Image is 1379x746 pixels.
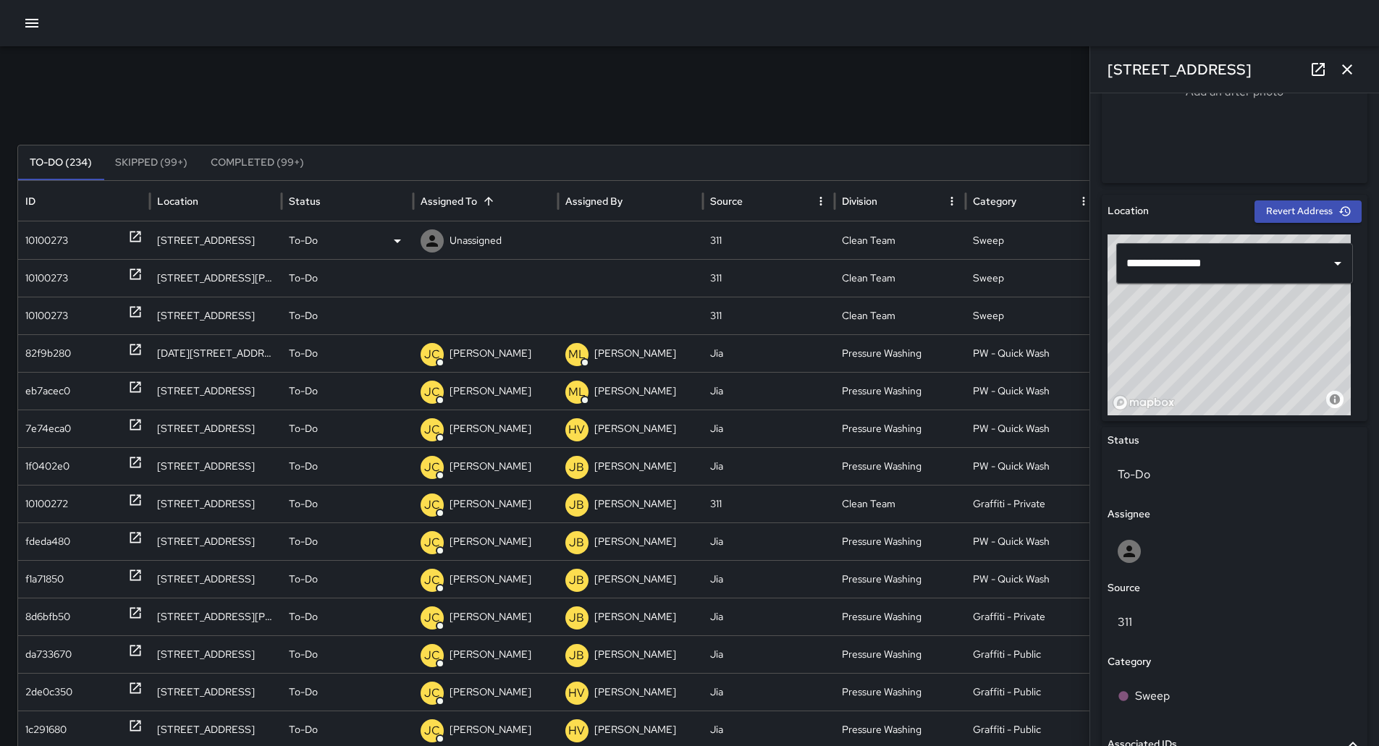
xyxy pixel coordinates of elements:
p: [PERSON_NAME] [594,335,676,372]
div: 508 Natoma Street [150,447,282,485]
p: [PERSON_NAME] [594,561,676,598]
div: 60 6th Street [150,410,282,447]
div: 311 [703,259,835,297]
p: To-Do [289,260,318,297]
div: da733670 [25,636,72,673]
p: [PERSON_NAME] [450,561,531,598]
p: HV [568,421,585,438]
p: [PERSON_NAME] [450,448,531,485]
div: 184 6th Street [150,635,282,673]
div: eb7acec0 [25,373,70,410]
div: Assigned By [565,195,623,208]
p: JC [424,722,440,739]
div: 973 Minna Street [150,522,282,560]
div: Jia [703,560,835,598]
div: Source [710,195,743,208]
p: JB [569,459,584,476]
div: Pressure Washing [835,635,966,673]
p: JB [569,572,584,589]
div: 2de0c350 [25,674,72,711]
div: PW - Quick Wash [966,410,1097,447]
div: Division [842,195,877,208]
div: Sweep [966,221,1097,259]
div: Jia [703,447,835,485]
p: Unassigned [450,222,502,259]
div: 10100272 [25,486,68,522]
div: Clean Team [835,259,966,297]
p: ML [568,346,586,363]
p: [PERSON_NAME] [450,523,531,560]
p: [PERSON_NAME] [450,335,531,372]
div: Pressure Washing [835,410,966,447]
button: Category column menu [1074,191,1094,211]
button: To-Do (234) [18,145,104,180]
div: PW - Quick Wash [966,522,1097,560]
div: Clean Team [835,297,966,334]
p: To-Do [289,222,318,259]
p: JC [424,647,440,664]
div: Category [973,195,1016,208]
p: JB [569,647,584,664]
div: 1200-1208 Market Street [150,334,282,372]
div: Pressure Washing [835,334,966,372]
p: To-Do [289,636,318,673]
div: 460 Natoma Street [150,673,282,711]
p: JB [569,534,584,551]
p: [PERSON_NAME] [450,373,531,410]
div: Status [289,195,321,208]
div: 469 Stevenson Street [150,598,282,635]
p: [PERSON_NAME] [450,486,531,522]
p: To-Do [289,373,318,410]
div: Graffiti - Public [966,673,1097,711]
div: Location [157,195,198,208]
div: Jia [703,410,835,447]
p: [PERSON_NAME] [594,486,676,522]
p: HV [568,684,585,702]
div: ID [25,195,35,208]
p: JB [569,609,584,627]
div: PW - Quick Wash [966,334,1097,372]
div: Jia [703,635,835,673]
p: [PERSON_NAME] [450,598,531,635]
div: 964 Howard Street [150,259,282,297]
button: Completed (99+) [199,145,316,180]
p: To-Do [289,598,318,635]
div: Pressure Washing [835,598,966,635]
p: [PERSON_NAME] [450,636,531,673]
div: 311 [703,221,835,259]
div: Pressure Washing [835,372,966,410]
p: [PERSON_NAME] [594,636,676,673]
p: JB [569,496,584,514]
p: JC [424,459,440,476]
p: [PERSON_NAME] [594,598,676,635]
p: To-Do [289,297,318,334]
p: JC [424,609,440,627]
p: [PERSON_NAME] [450,410,531,447]
p: JC [424,346,440,363]
div: 7e74eca0 [25,410,71,447]
div: 10100273 [25,222,68,259]
p: To-Do [289,674,318,711]
div: Assigned To [421,195,477,208]
div: Sweep [966,297,1097,334]
div: PW - Quick Wash [966,447,1097,485]
div: Graffiti - Private [966,485,1097,522]
div: PW - Quick Wash [966,560,1097,598]
div: f1a71850 [25,561,64,598]
div: 483 Tehama Street [150,221,282,259]
div: Jia [703,673,835,711]
div: Pressure Washing [835,673,966,711]
p: [PERSON_NAME] [594,410,676,447]
div: Clean Team [835,485,966,522]
button: Source column menu [811,191,831,211]
p: To-Do [289,486,318,522]
div: Jia [703,522,835,560]
p: JC [424,534,440,551]
p: JC [424,421,440,438]
p: JC [424,684,440,702]
p: To-Do [289,448,318,485]
button: Skipped (99+) [104,145,199,180]
div: Clean Team [835,221,966,259]
div: 10100273 [25,297,68,334]
p: ML [568,383,586,401]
